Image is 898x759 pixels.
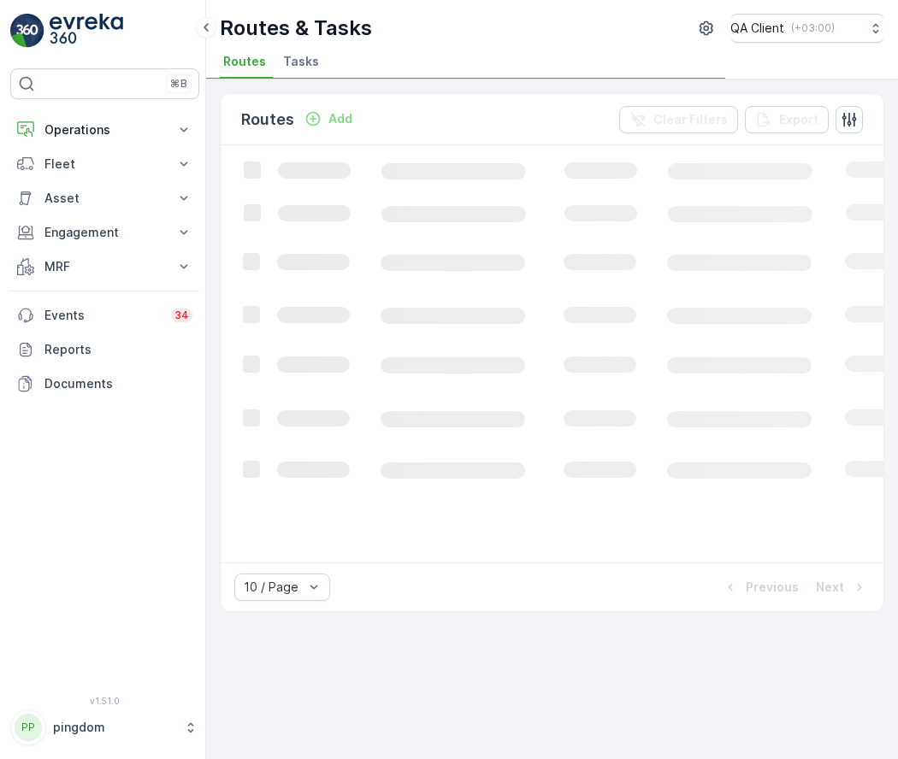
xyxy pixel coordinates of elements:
[170,77,187,91] p: ⌘B
[10,181,199,215] button: Asset
[44,190,165,207] p: Asset
[44,307,161,324] p: Events
[44,224,165,241] p: Engagement
[779,111,818,128] p: Export
[241,108,294,132] p: Routes
[10,215,199,250] button: Engagement
[44,258,165,275] p: MRF
[746,579,799,596] p: Previous
[10,250,199,284] button: MRF
[53,719,175,736] p: pingdom
[223,53,266,70] span: Routes
[10,113,199,147] button: Operations
[10,367,199,401] a: Documents
[720,577,801,597] button: Previous
[10,696,199,706] span: v 1.51.0
[50,14,123,48] img: logo_light-DOdMpM7g.png
[653,111,728,128] p: Clear Filters
[220,15,372,42] p: Routes & Tasks
[44,121,165,138] p: Operations
[298,109,359,129] button: Add
[816,579,844,596] p: Next
[328,110,352,127] p: Add
[44,375,192,392] p: Documents
[10,332,199,367] a: Reports
[15,714,42,741] div: PP
[10,147,199,181] button: Fleet
[44,341,192,358] p: Reports
[10,709,199,745] button: PPpingdom
[745,106,829,133] button: Export
[283,53,319,70] span: Tasks
[814,577,870,597] button: Next
[10,14,44,48] img: logo
[730,14,884,43] button: QA Client(+03:00)
[174,309,189,322] p: 34
[730,20,784,37] p: QA Client
[791,21,835,35] p: ( +03:00 )
[619,106,738,133] button: Clear Filters
[44,156,165,173] p: Fleet
[10,298,199,332] a: Events34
